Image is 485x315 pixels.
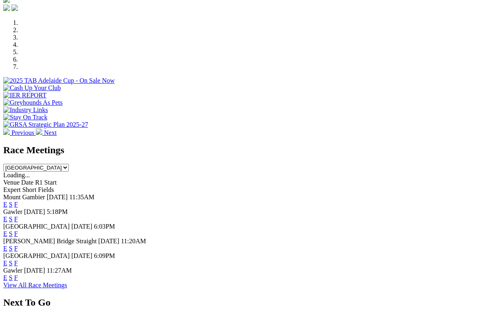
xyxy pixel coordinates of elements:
[3,4,10,11] img: facebook.svg
[44,129,57,136] span: Next
[9,260,13,267] a: S
[47,208,68,215] span: 5:18PM
[24,267,45,274] span: [DATE]
[3,128,10,135] img: chevron-left-pager-white.svg
[47,194,68,200] span: [DATE]
[3,129,36,136] a: Previous
[14,245,18,252] a: F
[3,216,7,222] a: E
[3,92,46,99] img: IER REPORT
[3,267,22,274] span: Gawler
[9,216,13,222] a: S
[9,245,13,252] a: S
[3,260,7,267] a: E
[3,121,88,128] img: GRSA Strategic Plan 2025-27
[3,194,45,200] span: Mount Gambier
[22,186,37,193] span: Short
[98,238,119,245] span: [DATE]
[71,223,92,230] span: [DATE]
[9,230,13,237] a: S
[3,172,30,178] span: Loading...
[11,129,34,136] span: Previous
[36,128,42,135] img: chevron-right-pager-white.svg
[3,245,7,252] a: E
[3,230,7,237] a: E
[9,201,13,208] a: S
[14,216,18,222] a: F
[69,194,94,200] span: 11:35AM
[14,230,18,237] a: F
[3,252,70,259] span: [GEOGRAPHIC_DATA]
[3,186,21,193] span: Expert
[11,4,18,11] img: twitter.svg
[3,282,67,289] a: View All Race Meetings
[3,208,22,215] span: Gawler
[121,238,146,245] span: 11:20AM
[3,106,48,114] img: Industry Links
[71,252,92,259] span: [DATE]
[3,223,70,230] span: [GEOGRAPHIC_DATA]
[3,238,97,245] span: [PERSON_NAME] Bridge Straight
[14,274,18,281] a: F
[94,252,115,259] span: 6:09PM
[3,201,7,208] a: E
[47,267,72,274] span: 11:27AM
[94,223,115,230] span: 6:03PM
[21,179,33,186] span: Date
[3,84,61,92] img: Cash Up Your Club
[3,145,482,156] h2: Race Meetings
[9,274,13,281] a: S
[3,179,20,186] span: Venue
[3,114,47,121] img: Stay On Track
[24,208,45,215] span: [DATE]
[38,186,54,193] span: Fields
[36,129,57,136] a: Next
[14,201,18,208] a: F
[3,99,63,106] img: Greyhounds As Pets
[35,179,57,186] span: R1 Start
[3,274,7,281] a: E
[14,260,18,267] a: F
[3,77,115,84] img: 2025 TAB Adelaide Cup - On Sale Now
[3,297,482,308] h2: Next To Go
